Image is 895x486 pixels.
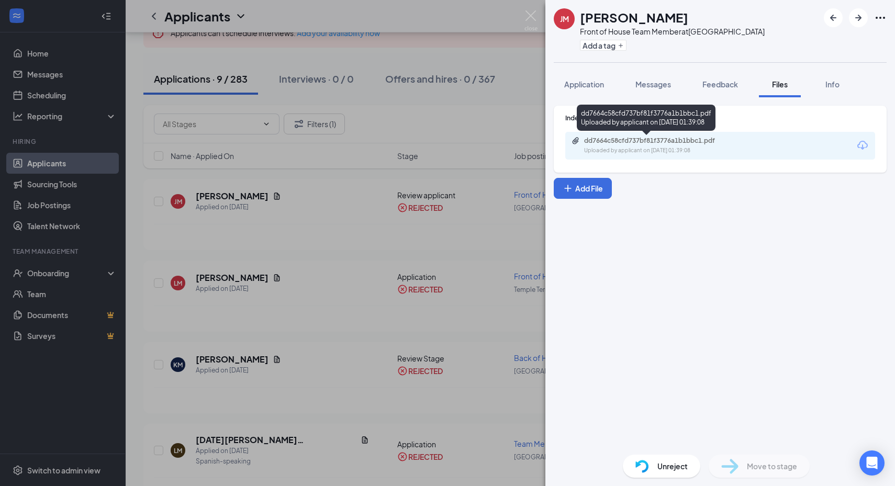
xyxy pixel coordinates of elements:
h1: [PERSON_NAME] [580,8,688,26]
svg: Paperclip [572,137,580,145]
a: Paperclipdd7664c58cfd737bf81f3776a1b1bbc1.pdfUploaded by applicant on [DATE] 01:39:08 [572,137,741,155]
svg: Download [856,139,869,152]
svg: ArrowLeftNew [827,12,840,24]
svg: Plus [563,183,573,194]
svg: ArrowRight [852,12,865,24]
button: ArrowLeftNew [824,8,843,27]
span: Move to stage [747,460,797,472]
button: Add FilePlus [554,178,612,199]
div: JM [560,14,569,24]
div: dd7664c58cfd737bf81f3776a1b1bbc1.pdf Uploaded by applicant on [DATE] 01:39:08 [577,105,715,131]
div: Open Intercom Messenger [859,450,885,476]
div: Indeed Resume [565,114,875,122]
span: Feedback [702,80,738,89]
button: ArrowRight [849,8,868,27]
span: Messages [635,80,671,89]
svg: Plus [618,42,624,49]
span: Files [772,80,788,89]
span: Application [564,80,604,89]
div: dd7664c58cfd737bf81f3776a1b1bbc1.pdf [584,137,731,145]
span: Unreject [657,460,688,472]
svg: Ellipses [874,12,887,24]
button: PlusAdd a tag [580,40,626,51]
span: Info [825,80,840,89]
div: Uploaded by applicant on [DATE] 01:39:08 [584,146,741,155]
div: Front of House Team Member at [GEOGRAPHIC_DATA] [580,26,765,37]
